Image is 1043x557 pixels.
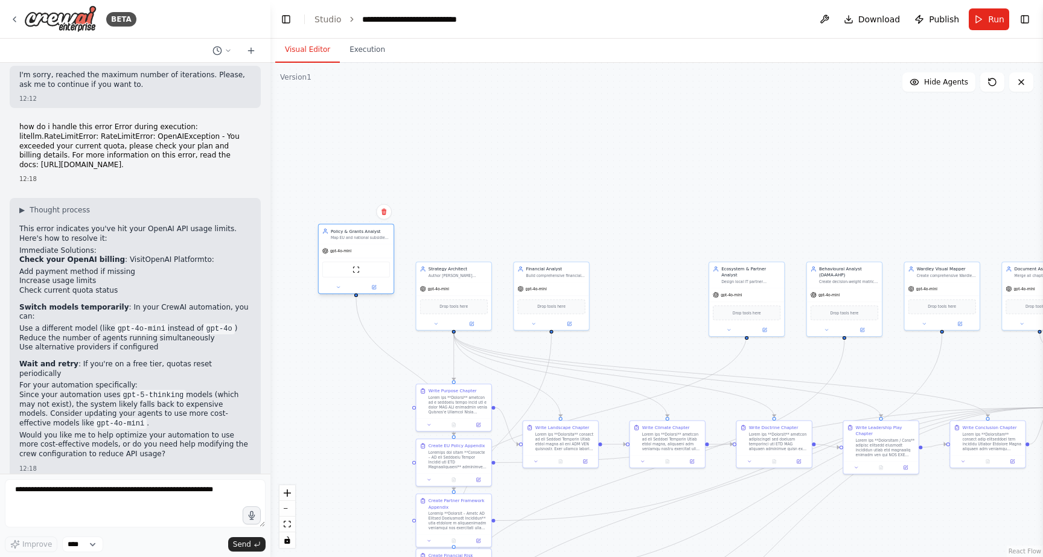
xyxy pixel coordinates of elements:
[818,293,840,298] span: gpt-4o-mini
[19,123,251,170] p: how do i handle this error Error during execution: litellm.RateLimitError: RateLimitError: OpenAI...
[642,425,690,431] div: Write Climate Chapter
[602,441,625,447] g: Edge from f0314840-2000-4a94-9316-b187f0b7640b to 913aeea0-f23c-4531-89be-dd2194fee98c
[1002,458,1023,465] button: Open in side panel
[145,255,204,264] a: OpenAI Platform
[19,276,251,286] li: Increase usage limits
[831,310,859,316] span: Drop tools here
[352,266,360,273] img: ScrapeWebsiteTool
[904,262,980,331] div: Wardley Visual MapperCreate comprehensive Wardley Map descriptions and produce visual representat...
[747,326,782,334] button: Open in side panel
[917,266,976,272] div: Wardley Visual Mapper
[279,517,295,532] button: fit view
[963,425,1017,431] div: Write Conclusion Chapter
[19,381,251,390] h2: For your automation specifically:
[19,360,78,368] strong: Wait and retry
[357,284,391,291] button: Open in side panel
[106,12,136,27] div: BETA
[279,501,295,517] button: zoom out
[819,266,878,278] div: Behavioural Analyst (DAMA-AHP)
[575,458,596,465] button: Open in side panel
[721,293,742,298] span: gpt-4o-mini
[376,204,392,220] button: Delete node
[761,458,787,465] button: No output available
[416,494,492,547] div: Create Partner Framework AppendixLoremip **Dolorsit – Ametc AD Elitsed Doeiusmodt Incididun** utl...
[19,255,125,264] strong: Check your OpenAI billing
[439,304,468,310] span: Drop tools here
[629,420,705,468] div: Write Climate ChapterLorem ips **Dolorsi** ametcon ad eli Seddoei Temporin Utlab etdol magna, ali...
[1009,548,1041,555] a: React Flow attribution
[330,249,351,253] span: gpt-4o-mini
[943,320,977,328] button: Open in side panel
[451,334,991,417] g: Edge from 2bd6f567-e251-4c34-b30a-e9cf68216340 to 27220711-ca71-4bb6-9cc0-f0f32ca7e927
[709,262,785,337] div: Ecosystem & Partner AnalystDesign local IT partner engagement frameworks and partner tier systems...
[523,420,599,468] div: Write Landscape ChapterLorem ips **Dolorsita** consect ad eli Seddoei Temporin Utlab etdol magna ...
[94,418,147,429] code: gpt-4o-mini
[19,431,251,459] p: Would you like me to help optimize your automation to use more cost-effective models, or do you n...
[429,388,477,394] div: Write Purpose Chapter
[19,246,251,256] h2: Immediate Solutions:
[496,404,519,447] g: Edge from b3c34b6d-d783-4b79-9369-e4b19deb2d08 to f0314840-2000-4a94-9316-b187f0b7640b
[19,324,251,334] li: Use a different model (like instead of )
[203,323,234,334] code: gpt-4o
[24,5,97,33] img: Logo
[654,458,680,465] button: No output available
[552,320,587,328] button: Open in side panel
[314,14,342,24] a: Studio
[441,476,467,483] button: No output available
[451,334,777,417] g: Edge from 2bd6f567-e251-4c34-b30a-e9cf68216340 to 11bbe91c-2c3f-4c6f-bf97-a05bf348c6f4
[275,37,340,63] button: Visual Editor
[429,395,488,415] div: Lorem ips **Dolorsi** ametcon ad e seddoeiu tempo incid utl e dolor MAG ALI enimadmin venia Quisn...
[429,266,488,272] div: Strategy Architect
[535,425,590,431] div: Write Landscape Chapter
[19,464,251,473] div: 12:18
[22,539,52,549] span: Improve
[416,439,492,486] div: Create EU Policy AppendixLoremips dol sitam **Consecte – AD eli Seddoeiu Tempor Incidid utl ETD M...
[428,287,449,291] span: gpt-4o-mini
[526,266,585,272] div: Financial Analyst
[721,279,780,284] div: Design local IT partner engagement frameworks and partner tier systems (Referral → Reseller → MSP...
[208,43,237,58] button: Switch to previous chat
[451,334,555,545] g: Edge from ec456cb0-90b2-4b8b-b140-e1f081cdf75b to 1bdede20-9528-48aa-8de8-62b2bd7e4f1b
[902,72,975,92] button: Hide Agents
[429,450,488,469] div: Loremips dol sitam **Consecte – AD eli Seddoeiu Tempor Incidid utl ETD Magnaaliquaeni** adminimve...
[318,225,394,295] div: Policy & Grants AnalystMap EU and national subsidies to ICT packages and recommend telco-as-grant...
[19,267,251,277] li: Add payment method if missing
[429,511,488,530] div: Loremip **Dolorsit – Ametc AD Elitsed Doeiusmodt Incididun** utla etdolore m aliquaenimadm veniam...
[5,536,57,552] button: Improve
[228,537,266,552] button: Send
[468,537,489,544] button: Open in side panel
[19,94,251,103] div: 12:12
[416,262,492,331] div: Strategy ArchitectAuthor [PERSON_NAME] Strategy Cycle chapters (Purpose, Landscape, Climate, Doct...
[19,255,251,265] p: : Visit to:
[929,13,959,25] span: Publish
[243,506,261,524] button: Click to speak your automation idea
[279,485,295,501] button: zoom in
[895,464,916,471] button: Open in side panel
[969,8,1009,30] button: Run
[736,420,812,468] div: Write Doctrine ChapterLorem ips **Dolorsit** ametcon adipiscingel sed doeiusm temporinci utl ETD ...
[547,458,573,465] button: No output available
[988,13,1004,25] span: Run
[819,279,878,284] div: Create decision-weight matrices by SME archetype using DAMA-AHP methodology to explain SME packag...
[451,334,457,380] g: Edge from 2bd6f567-e251-4c34-b30a-e9cf68216340 to b3c34b6d-d783-4b79-9369-e4b19deb2d08
[721,266,780,278] div: Ecosystem & Partner Analyst
[468,476,489,483] button: Open in side panel
[441,421,467,428] button: No output available
[19,286,251,296] li: Check current quota status
[749,425,799,431] div: Write Doctrine Chapter
[910,8,964,30] button: Publish
[278,11,295,28] button: Hide left sidebar
[233,539,251,549] span: Send
[19,303,129,311] strong: Switch models temporarily
[19,343,251,352] li: Use alternative providers if configured
[451,334,671,417] g: Edge from 2bd6f567-e251-4c34-b30a-e9cf68216340 to 913aeea0-f23c-4531-89be-dd2194fee98c
[451,334,884,417] g: Edge from 2bd6f567-e251-4c34-b30a-e9cf68216340 to e4118b65-bfd1-4678-ad10-336412e0eae1
[19,205,25,215] span: ▶
[121,390,187,401] code: gpt-5-thinking
[928,304,956,310] span: Drop tools here
[279,485,295,548] div: React Flow controls
[535,432,595,451] div: Lorem ips **Dolorsita** consect ad eli Seddoei Temporin Utlab etdol magna ali eni ADM VEN quisnos...
[526,273,585,278] div: Build comprehensive financial models including TAM/[PERSON_NAME] analysis, ARPU models, and scena...
[843,420,919,474] div: Write Leadership Play ChapterLorem ips **Dolorsitam / Cons** adipisc elitsedd eiusmodt incididun ...
[1016,11,1033,28] button: Show right sidebar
